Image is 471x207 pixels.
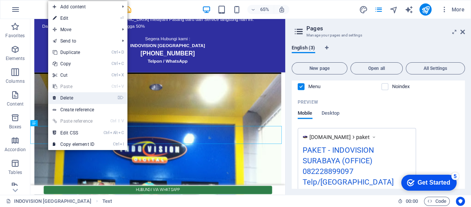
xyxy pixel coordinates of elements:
[118,95,124,100] i: ⌦
[6,78,25,84] p: Columns
[102,197,112,206] span: Click to select. Double-click to edit
[427,197,446,206] span: Code
[409,66,462,71] span: All Settings
[292,45,465,59] div: Language Tabs
[350,62,403,74] button: Open all
[6,4,61,20] div: Get Started 5 items remaining, 0% complete
[123,5,132,14] button: save
[392,83,417,90] p: Instruct search engines to exclude this page from search results.
[356,133,370,141] span: paket
[309,133,351,141] span: [DOMAIN_NAME]
[117,119,121,123] i: ⇧
[8,169,22,175] p: Tables
[359,5,367,14] i: Design (Ctrl+Alt+Y)
[398,197,418,206] h6: Session time
[292,43,315,54] span: English (3)
[124,5,132,14] i: Save (Ctrl+S)
[118,73,124,77] i: X
[359,5,368,14] button: design
[5,33,25,39] p: Favorites
[120,142,124,147] i: I
[111,50,118,55] i: Ctrl
[322,109,340,119] span: Desktop
[121,119,124,123] i: V
[298,99,318,105] p: Preview of your page in search results
[438,3,468,16] button: More
[110,130,118,135] i: Alt
[102,197,112,206] nav: breadcrumb
[22,8,55,15] div: Get Started
[48,5,57,14] i: Undo: Change pages (Ctrl+Z)
[48,47,99,58] a: CtrlDDuplicate
[48,81,99,92] a: CtrlVPaste
[303,144,411,191] div: PAKET - INDOVISION SURABAYA (OFFICE) 082228899097 Telp/[GEOGRAPHIC_DATA]
[48,127,99,139] a: CtrlAltCEdit CSS
[404,5,413,14] button: text_generator
[306,32,450,39] h3: Manage your pages and settings
[389,5,398,14] i: Navigator
[292,62,347,74] button: New page
[6,197,91,206] a: Click to cancel selection. Double-click to open Pages
[7,101,24,107] p: Content
[48,115,99,127] a: Ctrl⇧VPaste reference
[308,83,333,90] p: Define if you want this page to be shown in auto-generated navigation.
[48,70,99,81] a: CtrlXCut
[118,50,124,55] i: D
[111,73,118,77] i: Ctrl
[411,198,412,204] span: :
[48,24,116,35] span: Move
[441,6,465,13] span: More
[404,5,413,14] i: AI Writer
[48,58,99,70] a: CtrlCCopy
[48,13,99,24] a: ⏎Edit
[406,62,465,74] button: All Settings
[113,142,119,147] i: Ctrl
[47,5,57,14] button: undo
[247,5,274,14] button: 65%
[424,197,450,206] button: Code
[111,84,118,89] i: Ctrl
[48,35,116,47] a: Send to
[6,55,25,62] p: Elements
[104,130,110,135] i: Ctrl
[298,111,339,125] div: Preview
[118,61,124,66] i: C
[389,5,398,14] button: navigator
[278,6,285,13] i: On resize automatically adjust zoom level to fit chosen device.
[354,66,399,71] span: Open all
[259,5,271,14] h6: 65%
[118,130,124,135] i: C
[295,66,344,71] span: New page
[9,124,22,130] p: Boxes
[298,109,312,119] span: Mobile
[419,3,432,16] button: publish
[5,147,26,153] p: Accordion
[406,197,418,206] span: 00 00
[110,119,116,123] i: Ctrl
[303,134,308,139] img: logoicon.png
[118,84,124,89] i: V
[48,1,116,13] span: Add content
[56,2,64,9] div: 5
[374,5,383,14] button: pages
[48,139,99,150] a: CtrlICopy element ID
[48,92,99,104] a: ⌦Delete
[111,61,118,66] i: Ctrl
[456,197,465,206] button: Usercentrics
[48,104,127,115] a: Create reference
[120,16,124,21] i: ⏎
[306,25,465,32] h2: Pages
